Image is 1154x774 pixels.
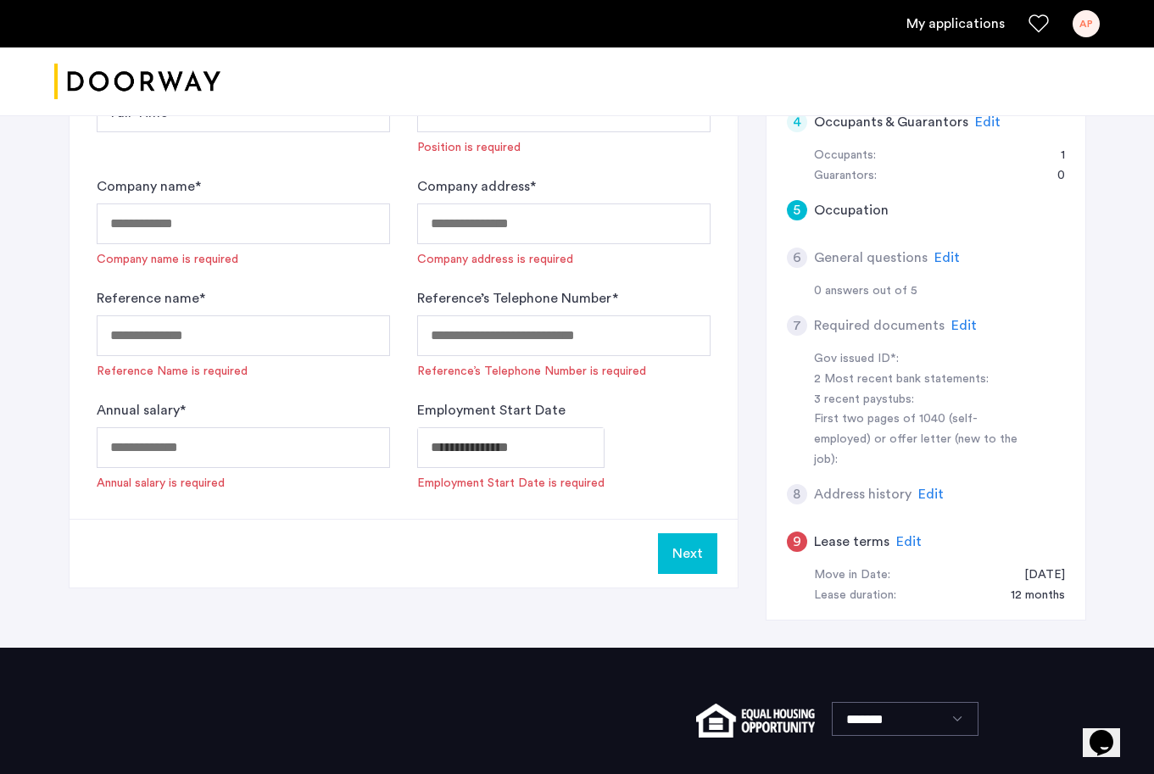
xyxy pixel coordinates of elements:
div: 0 answers out of 5 [814,281,1065,302]
div: Guarantors: [814,166,877,187]
div: Company address is required [417,251,573,268]
div: 12 months [994,586,1065,606]
h5: Occupation [814,200,889,220]
span: Edit [896,535,922,548]
button: Next [658,533,717,574]
img: equal-housing.png [696,704,814,738]
span: Edit [918,487,944,501]
div: Gov issued ID*: [814,349,1028,370]
a: Favorites [1029,14,1049,34]
img: logo [54,50,220,114]
div: 10/01/2025 [1007,565,1065,586]
a: My application [906,14,1005,34]
label: Reference’s Telephone Number * [417,288,618,309]
div: 8 [787,484,807,504]
div: 5 [787,200,807,220]
span: Reference’s Telephone Number is required [417,363,711,380]
h5: Lease terms [814,532,889,552]
h5: Occupants & Guarantors [814,112,968,132]
div: 0 [1040,166,1065,187]
span: Reference Name is required [97,363,390,380]
div: 3 recent paystubs: [814,390,1028,410]
label: Employment Start Date [417,400,566,420]
span: Edit [975,115,1001,129]
div: Company name is required [97,251,238,268]
label: Reference name * [97,288,205,309]
h5: Required documents [814,315,945,336]
div: Lease duration: [814,586,896,606]
div: Move in Date: [814,565,890,586]
label: Company address * [417,176,536,197]
a: Cazamio logo [54,50,220,114]
label: Annual salary * [97,400,186,420]
div: AP [1073,10,1100,37]
div: Occupants: [814,146,876,166]
div: 9 [787,532,807,552]
div: 2 Most recent bank statements: [814,370,1028,390]
h5: General questions [814,248,928,268]
input: Employment Start Date [417,427,605,468]
span: Employment Start Date is required [417,475,605,492]
div: First two pages of 1040 (self-employed) or offer letter (new to the job): [814,409,1028,471]
div: 6 [787,248,807,268]
h5: Address history [814,484,911,504]
span: Edit [934,251,960,264]
div: Annual salary is required [97,475,225,492]
div: Position is required [417,139,521,156]
div: 4 [787,112,807,132]
div: 1 [1044,146,1065,166]
iframe: chat widget [1083,706,1137,757]
label: Company name * [97,176,201,197]
div: 7 [787,315,807,336]
span: Edit [951,319,977,332]
select: Language select [832,702,978,736]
